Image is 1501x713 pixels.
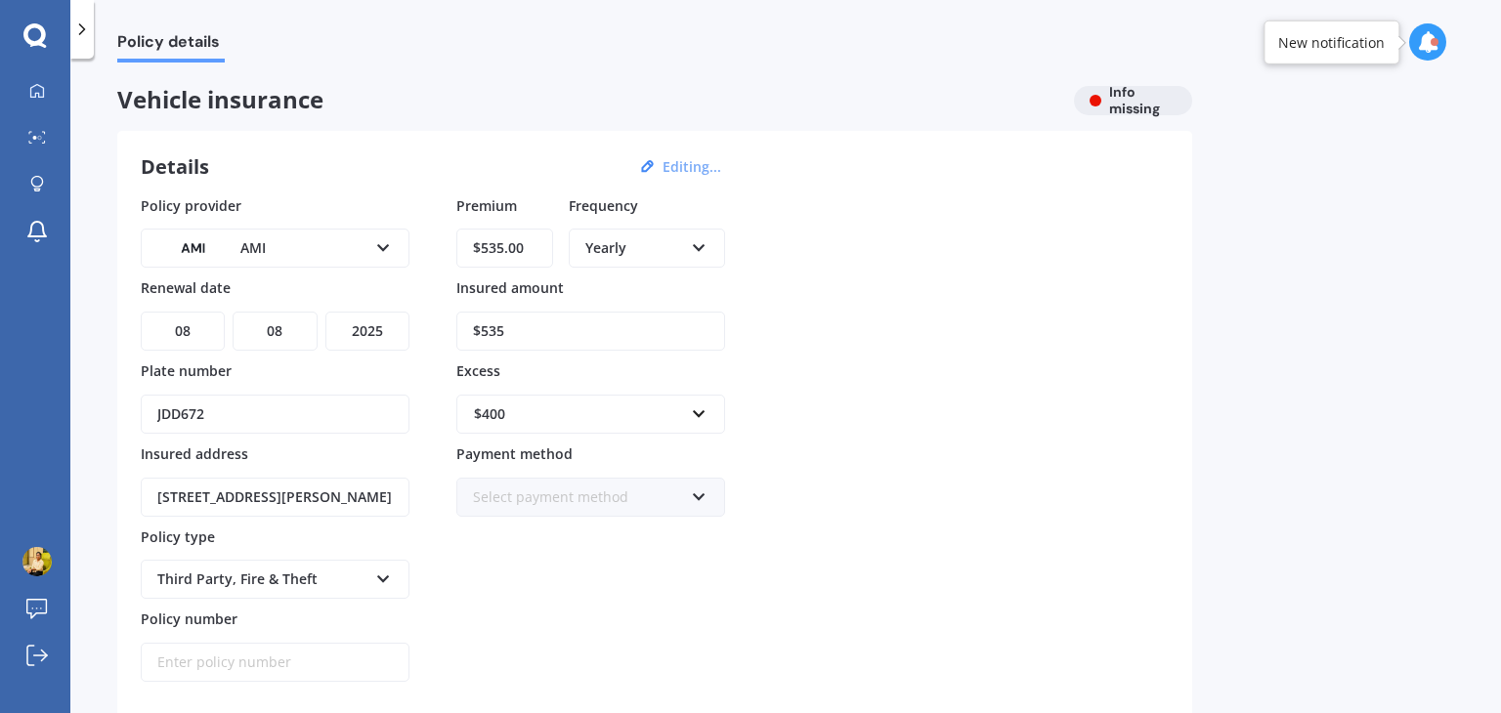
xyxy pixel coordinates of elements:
[141,526,215,545] span: Policy type
[585,237,683,259] div: Yearly
[1278,32,1385,52] div: New notification
[657,158,727,176] button: Editing...
[141,395,409,434] input: Enter plate number
[157,568,367,590] div: Third Party, Fire & Theft
[141,609,237,628] span: Policy number
[141,444,248,463] span: Insured address
[456,195,517,214] span: Premium
[141,361,232,380] span: Plate number
[141,195,241,214] span: Policy provider
[141,278,231,297] span: Renewal date
[456,278,564,297] span: Insured amount
[141,154,209,180] h3: Details
[474,403,684,425] div: $400
[117,32,225,59] span: Policy details
[157,234,230,262] img: AMI-text-1.webp
[117,86,1058,114] span: Vehicle insurance
[141,643,409,682] input: Enter policy number
[22,547,52,576] img: ALV-UjUJIUDsBb23NmUAHQZqo_EUD70hkP6sQ4_SISK9cQafv23mbY1LeqYDTlXF6l0o_k_t4ZNwtf0qsBVlGoSFkgqfzZAOd...
[456,361,500,380] span: Excess
[456,229,553,268] input: Enter amount
[569,195,638,214] span: Frequency
[141,478,409,517] input: Enter address
[473,486,683,508] div: Select payment method
[456,312,725,351] input: Enter amount
[456,444,573,463] span: Payment method
[157,237,367,259] div: AMI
